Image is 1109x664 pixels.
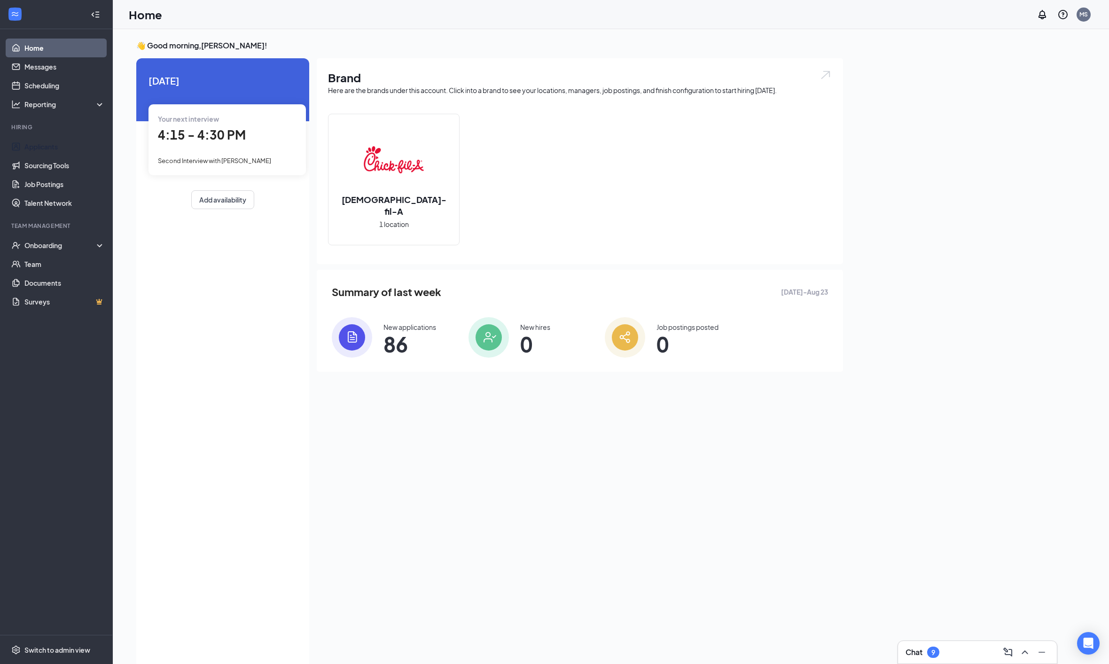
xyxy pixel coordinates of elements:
img: icon [469,317,509,358]
div: New hires [520,322,550,332]
h3: 👋 Good morning, [PERSON_NAME] ! [136,40,843,51]
div: 9 [931,648,935,656]
div: New applications [383,322,436,332]
a: Messages [24,57,105,76]
a: Applicants [24,137,105,156]
button: Add availability [191,190,254,209]
img: icon [605,317,645,358]
a: SurveysCrown [24,292,105,311]
span: Second Interview with [PERSON_NAME] [158,157,271,164]
a: Team [24,255,105,273]
span: 86 [383,336,436,352]
div: MS [1079,10,1088,18]
a: Sourcing Tools [24,156,105,175]
svg: Settings [11,645,21,655]
span: [DATE] [148,73,297,88]
svg: Notifications [1037,9,1048,20]
img: open.6027fd2a22e1237b5b06.svg [820,70,832,80]
h1: Home [129,7,162,23]
div: Team Management [11,222,103,230]
img: icon [332,317,372,358]
svg: ComposeMessage [1002,647,1014,658]
button: ComposeMessage [1000,645,1015,660]
img: Chick-fil-A [364,130,424,190]
div: Hiring [11,123,103,131]
div: Here are the brands under this account. Click into a brand to see your locations, managers, job p... [328,86,832,95]
svg: QuestionInfo [1057,9,1069,20]
svg: UserCheck [11,241,21,250]
button: Minimize [1034,645,1049,660]
div: Onboarding [24,241,97,250]
span: Your next interview [158,115,219,123]
div: Reporting [24,100,105,109]
button: ChevronUp [1017,645,1032,660]
a: Talent Network [24,194,105,212]
svg: Collapse [91,10,100,19]
svg: WorkstreamLogo [10,9,20,19]
a: Job Postings [24,175,105,194]
div: Open Intercom Messenger [1077,632,1100,655]
a: Scheduling [24,76,105,95]
h1: Brand [328,70,832,86]
span: 0 [656,336,719,352]
span: Summary of last week [332,284,441,300]
span: 1 location [379,219,409,229]
h3: Chat [906,647,922,657]
a: Documents [24,273,105,292]
svg: Analysis [11,100,21,109]
span: 0 [520,336,550,352]
h2: [DEMOGRAPHIC_DATA]-fil-A [328,194,459,217]
span: [DATE] - Aug 23 [781,287,828,297]
a: Home [24,39,105,57]
svg: Minimize [1036,647,1047,658]
span: 4:15 - 4:30 PM [158,127,246,142]
div: Job postings posted [656,322,719,332]
div: Switch to admin view [24,645,90,655]
svg: ChevronUp [1019,647,1031,658]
